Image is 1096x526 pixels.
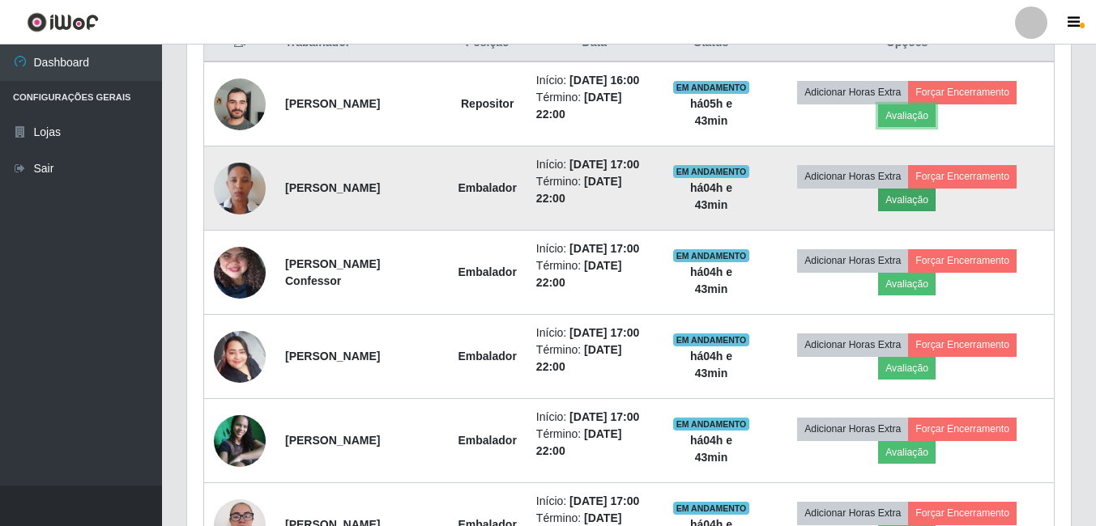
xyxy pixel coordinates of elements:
strong: [PERSON_NAME] [285,97,380,110]
li: Início: [536,409,653,426]
img: 1743109633482.jpeg [214,415,266,467]
li: Início: [536,156,653,173]
li: Início: [536,325,653,341]
button: Avaliação [878,273,936,295]
span: EM ANDAMENTO [673,502,750,515]
strong: [PERSON_NAME] [285,350,380,363]
span: EM ANDAMENTO [673,333,750,346]
button: Avaliação [878,189,936,211]
strong: [PERSON_NAME] [285,434,380,447]
strong: há 04 h e 43 min [690,350,732,380]
span: EM ANDAMENTO [673,165,750,178]
img: 1736825019382.jpeg [214,322,266,391]
strong: Embalador [458,265,517,278]
strong: [PERSON_NAME] [285,181,380,194]
img: 1698154683957.jpeg [214,142,266,235]
strong: há 04 h e 43 min [690,181,732,211]
button: Adicionar Horas Extra [797,502,908,524]
strong: Embalador [458,434,517,447]
li: Término: [536,257,653,291]
time: [DATE] 16:00 [569,74,639,87]
button: Adicionar Horas Extra [797,249,908,272]
img: CoreUI Logo [27,12,99,32]
button: Adicionar Horas Extra [797,418,908,440]
strong: há 04 h e 43 min [690,265,732,295]
time: [DATE] 17:00 [569,326,639,339]
button: Forçar Encerramento [908,502,1017,524]
strong: [PERSON_NAME] Confessor [285,257,380,287]
button: Forçar Encerramento [908,418,1017,440]
li: Término: [536,341,653,375]
button: Avaliação [878,441,936,464]
time: [DATE] 17:00 [569,494,639,507]
button: Adicionar Horas Extra [797,165,908,188]
li: Término: [536,173,653,207]
strong: Repositor [461,97,514,110]
span: EM ANDAMENTO [673,418,750,431]
time: [DATE] 17:00 [569,410,639,423]
li: Início: [536,240,653,257]
li: Término: [536,89,653,123]
time: [DATE] 17:00 [569,242,639,255]
button: Forçar Encerramento [908,165,1017,188]
button: Forçar Encerramento [908,249,1017,272]
li: Início: [536,493,653,510]
strong: há 05 h e 43 min [690,97,732,127]
li: Início: [536,72,653,89]
button: Adicionar Horas Extra [797,333,908,356]
button: Avaliação [878,357,936,380]
span: EM ANDAMENTO [673,81,750,94]
button: Forçar Encerramento [908,81,1017,104]
img: 1748891631133.jpeg [214,215,266,330]
button: Adicionar Horas Extra [797,81,908,104]
time: [DATE] 17:00 [569,158,639,171]
strong: Embalador [458,350,517,363]
strong: Embalador [458,181,517,194]
button: Forçar Encerramento [908,333,1017,356]
img: 1739632832480.jpeg [214,70,266,138]
strong: há 04 h e 43 min [690,434,732,464]
li: Término: [536,426,653,460]
span: EM ANDAMENTO [673,249,750,262]
button: Avaliação [878,104,936,127]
